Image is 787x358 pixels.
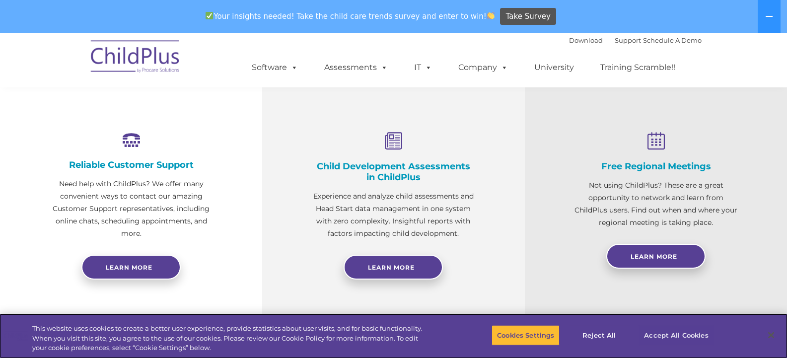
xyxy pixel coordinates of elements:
[760,324,782,346] button: Close
[206,12,213,19] img: ✅
[404,58,442,77] a: IT
[81,255,181,280] a: Learn more
[569,36,702,44] font: |
[312,161,475,183] h4: Child Development Assessments in ChildPlus
[631,253,677,260] span: Learn More
[314,58,398,77] a: Assessments
[639,325,714,346] button: Accept All Cookies
[448,58,518,77] a: Company
[615,36,641,44] a: Support
[506,8,551,25] span: Take Survey
[574,161,737,172] h4: Free Regional Meetings
[590,58,685,77] a: Training Scramble!!
[242,58,308,77] a: Software
[50,178,213,240] p: Need help with ChildPlus? We offer many convenient ways to contact our amazing Customer Support r...
[524,58,584,77] a: University
[86,33,185,83] img: ChildPlus by Procare Solutions
[50,159,213,170] h4: Reliable Customer Support
[344,255,443,280] a: Learn More
[606,244,706,269] a: Learn More
[643,36,702,44] a: Schedule A Demo
[138,66,168,73] span: Last name
[568,325,630,346] button: Reject All
[574,179,737,229] p: Not using ChildPlus? These are a great opportunity to network and learn from ChildPlus users. Fin...
[312,190,475,240] p: Experience and analyze child assessments and Head Start data management in one system with zero c...
[500,8,556,25] a: Take Survey
[106,264,152,271] span: Learn more
[569,36,603,44] a: Download
[32,324,433,353] div: This website uses cookies to create a better user experience, provide statistics about user visit...
[202,6,499,26] span: Your insights needed! Take the child care trends survey and enter to win!
[368,264,415,271] span: Learn More
[492,325,560,346] button: Cookies Settings
[138,106,180,114] span: Phone number
[487,12,495,19] img: 👏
